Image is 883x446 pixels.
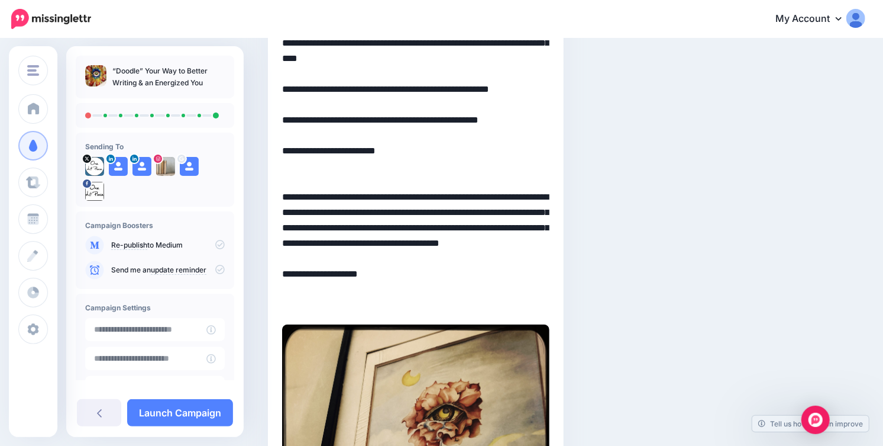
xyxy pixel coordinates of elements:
img: Missinglettr [11,9,91,29]
img: 49724003_233771410843130_8501858999036018688_n-bsa100218.jpg [156,157,175,176]
h4: Campaign Settings [85,303,225,312]
img: user_default_image.png [132,157,151,176]
div: Open Intercom Messenger [801,406,830,434]
img: mjLeI_jM-21866.jpg [85,157,104,176]
a: update reminder [151,265,206,275]
h4: Sending To [85,142,225,151]
img: user_default_image.png [180,157,199,176]
p: “Doodle” Your Way to Better Writing & an Energized You [112,65,225,89]
img: user_default_image.png [109,157,128,176]
a: Re-publish [111,240,147,250]
img: 0654213304200140beef27a9d2bc739b_thumb.jpg [85,65,106,86]
p: Send me an [111,265,225,275]
a: My Account [764,5,865,34]
a: Tell us how we can improve [752,416,869,432]
img: 13043414_449461611913243_5098636831964495478_n-bsa31789.jpg [85,182,104,201]
h4: Campaign Boosters [85,221,225,230]
p: to Medium [111,240,225,251]
img: menu.png [27,65,39,76]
